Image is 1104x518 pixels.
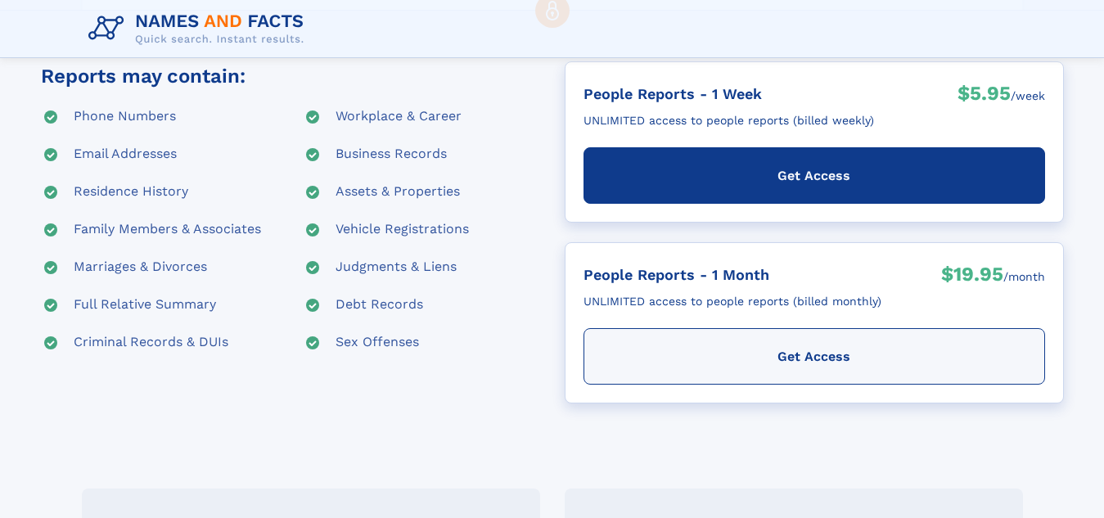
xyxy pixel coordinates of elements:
[74,333,228,353] div: Criminal Records & DUIs
[336,258,457,277] div: Judgments & Liens
[82,7,318,51] img: Logo Names and Facts
[584,261,881,288] div: People Reports - 1 Month
[336,182,460,202] div: Assets & Properties
[584,107,874,134] div: UNLIMITED access to people reports (billed weekly)
[336,145,447,164] div: Business Records
[336,107,462,127] div: Workplace & Career
[1011,80,1045,111] div: /week
[584,328,1045,385] div: Get Access
[74,107,176,127] div: Phone Numbers
[336,220,469,240] div: Vehicle Registrations
[41,61,246,91] div: Reports may contain:
[74,295,216,315] div: Full Relative Summary
[941,261,1003,292] div: $19.95
[584,288,881,315] div: UNLIMITED access to people reports (billed monthly)
[958,80,1011,111] div: $5.95
[584,80,874,107] div: People Reports - 1 Week
[74,182,188,202] div: Residence History
[74,258,207,277] div: Marriages & Divorces
[336,333,419,353] div: Sex Offenses
[74,145,177,164] div: Email Addresses
[74,220,261,240] div: Family Members & Associates
[336,295,423,315] div: Debt Records
[584,147,1045,204] div: Get Access
[1003,261,1045,292] div: /month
